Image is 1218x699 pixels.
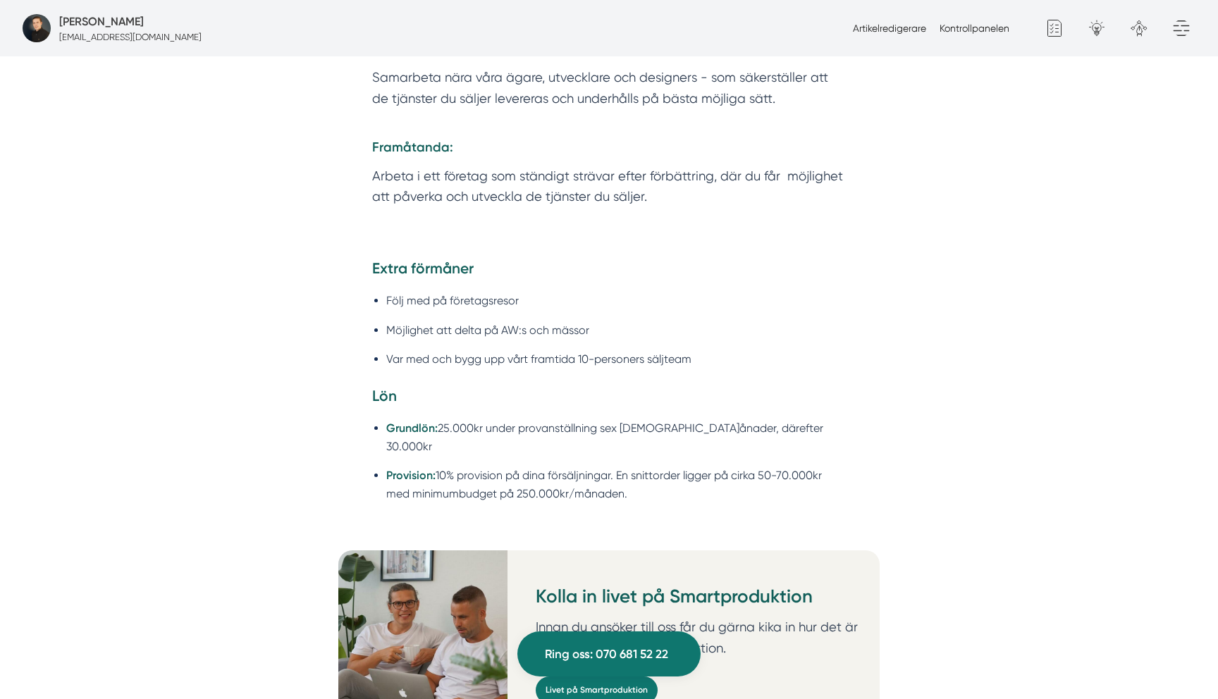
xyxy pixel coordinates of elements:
p: Samarbeta nära våra ägare, utvecklare och designers - som säkerställer att de tjänster du säljer ... [372,67,846,109]
h5: Super Administratör [59,13,144,30]
p: Innan du ansöker till oss får du gärna kika in hur det är att arbeta på Smartproduktion. [536,617,868,658]
p: [EMAIL_ADDRESS][DOMAIN_NAME] [59,30,202,44]
li: Var med och bygg upp vårt framtida 10-personers säljteam [386,350,846,368]
p: Arbeta i ett företag som ständigt strävar efter förbättring, där du får möjlighet att påverka och... [372,166,846,207]
h3: Kolla in livet på Smartproduktion [536,584,868,617]
strong: Lön [372,387,397,404]
strong: Provision: [386,469,436,482]
li: 10% provision på dina försäljningar. En snittorder ligger på cirka 50-70.000kr med minimumbudget ... [386,466,846,502]
a: Kontrollpanelen [940,23,1009,34]
strong: Extra förmåner [372,259,474,277]
a: Artikelredigerare [853,23,926,34]
a: Ring oss: 070 681 52 22 [517,631,701,676]
li: 25.000kr under provanställning sex [DEMOGRAPHIC_DATA]ånader, därefter 30.000kr [386,419,846,455]
li: Möjlighet att delta på AW:s och mässor [386,321,846,339]
strong: Grundlön: [386,421,438,435]
img: foretagsbild-pa-smartproduktion-ett-foretag-i-dalarnas-lan-2023.jpg [23,14,51,42]
span: Ring oss: 070 681 52 22 [545,645,668,664]
li: Följ med på företagsresor [386,292,846,309]
strong: Framåtanda: [372,140,453,155]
